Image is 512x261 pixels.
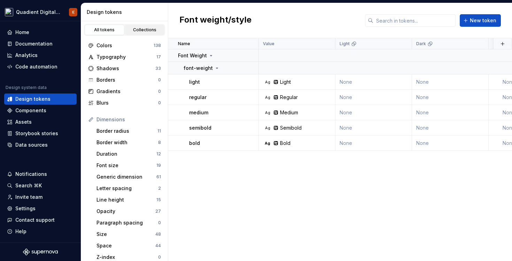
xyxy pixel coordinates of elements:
input: Search in tokens... [373,14,456,27]
p: semibold [189,124,211,131]
div: 0 [158,77,161,83]
div: 138 [154,43,161,48]
div: Contact support [15,217,55,223]
button: New token [460,14,501,27]
a: Analytics [4,50,77,61]
a: Line height15 [94,194,164,205]
p: Dark [416,41,426,47]
div: Gradients [96,88,158,95]
a: Duration12 [94,148,164,160]
div: Settings [15,205,36,212]
div: Analytics [15,52,38,59]
a: Home [4,27,77,38]
p: Font Weight [178,52,207,59]
h2: Font weight/style [179,14,251,27]
div: 33 [155,66,161,71]
div: All tokens [87,27,122,33]
div: Search ⌘K [15,182,42,189]
a: Assets [4,116,77,128]
span: New token [470,17,496,24]
div: Blurs [96,99,158,106]
div: Light [280,79,291,85]
div: 27 [155,209,161,214]
div: Invite team [15,194,42,201]
p: Value [263,41,274,47]
div: 17 [156,54,161,60]
div: Documentation [15,40,53,47]
td: None [412,136,489,151]
div: Components [15,107,46,114]
a: Settings [4,203,77,214]
a: Size48 [94,229,164,240]
div: Ag [265,140,270,146]
div: Medium [280,109,298,116]
div: 19 [156,163,161,168]
p: Name [178,41,190,47]
div: Shadows [96,65,155,72]
div: 12 [156,151,161,157]
div: Code automation [15,63,57,70]
div: Opacity [96,208,155,215]
div: Storybook stories [15,130,58,137]
a: Storybook stories [4,128,77,139]
div: Typography [96,54,156,60]
td: None [335,120,412,136]
a: Colors138 [85,40,164,51]
div: Quadient Digital Design System [16,9,61,16]
button: Contact support [4,214,77,226]
div: Ag [265,110,270,115]
div: 15 [156,197,161,203]
div: 8 [158,140,161,145]
div: Bold [280,140,290,147]
div: Ag [265,125,270,131]
a: Gradients0 [85,86,164,97]
div: 0 [158,220,161,226]
p: bold [189,140,200,147]
button: Search ⌘K [4,180,77,191]
a: Documentation [4,38,77,49]
a: Blurs0 [85,97,164,108]
td: None [412,90,489,105]
div: Letter spacing [96,185,158,192]
div: Design system data [6,85,47,90]
div: 11 [157,128,161,134]
div: Collections [127,27,162,33]
div: 44 [155,243,161,248]
div: Border radius [96,128,157,134]
div: Space [96,242,155,249]
div: I( [72,9,75,15]
p: Light [340,41,350,47]
div: Semibold [280,124,302,131]
div: Line height [96,196,156,203]
div: Border width [96,139,158,146]
td: None [412,74,489,90]
a: Code automation [4,61,77,72]
td: None [335,136,412,151]
p: medium [189,109,208,116]
a: Invite team [4,191,77,203]
svg: Supernova Logo [23,248,58,255]
td: None [335,74,412,90]
img: 6523a3b9-8e87-42c6-9977-0b9a54b06238.png [5,8,13,16]
a: Letter spacing2 [94,183,164,194]
td: None [335,105,412,120]
div: 2 [158,186,161,191]
td: None [335,90,412,105]
a: Shadows33 [85,63,164,74]
a: Generic dimension61 [94,171,164,182]
div: Font size [96,162,156,169]
button: Notifications [4,169,77,180]
div: Ag [265,79,270,85]
a: Components [4,105,77,116]
a: Typography17 [85,51,164,63]
a: Borders0 [85,74,164,85]
div: 61 [156,174,161,180]
div: Data sources [15,141,48,148]
div: Generic dimension [96,173,156,180]
div: Assets [15,119,32,125]
div: Help [15,228,26,235]
a: Opacity27 [94,206,164,217]
div: 48 [155,231,161,237]
p: font-weight [184,65,213,72]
